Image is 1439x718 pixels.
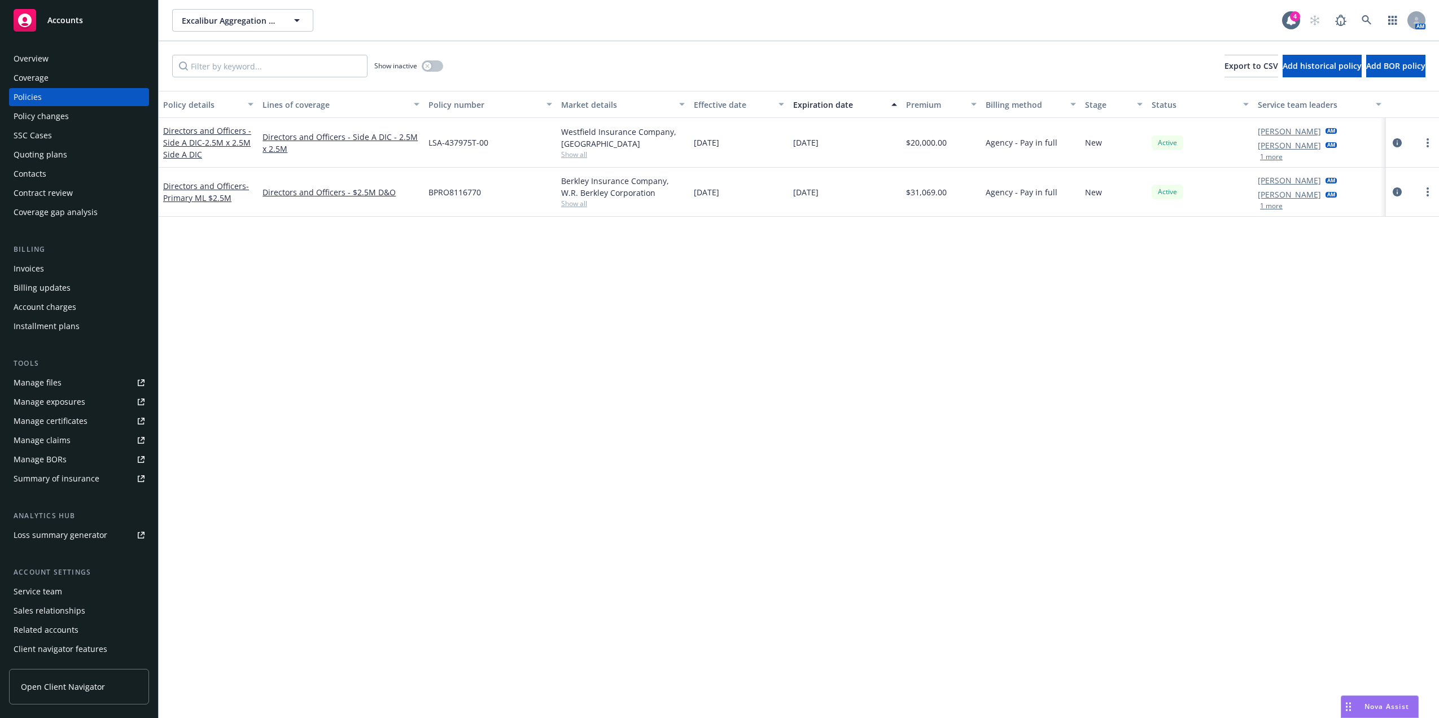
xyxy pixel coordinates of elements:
span: Active [1156,138,1179,148]
a: Manage certificates [9,412,149,430]
div: Summary of insurance [14,470,99,488]
button: 1 more [1260,154,1283,160]
div: Manage BORs [14,450,67,469]
a: [PERSON_NAME] [1258,189,1321,200]
div: Client access [14,659,63,677]
div: Policy changes [14,107,69,125]
span: Show all [561,150,685,159]
span: Nova Assist [1364,702,1409,711]
span: Manage exposures [9,393,149,411]
button: Market details [557,91,689,118]
span: Agency - Pay in full [986,137,1057,148]
button: Expiration date [789,91,902,118]
a: Quoting plans [9,146,149,164]
div: Invoices [14,260,44,278]
div: Installment plans [14,317,80,335]
a: Client navigator features [9,640,149,658]
div: Coverage gap analysis [14,203,98,221]
div: SSC Cases [14,126,52,145]
a: circleInformation [1390,136,1404,150]
div: Berkley Insurance Company, W.R. Berkley Corporation [561,175,685,199]
button: Premium [902,91,981,118]
button: Policy number [424,91,557,118]
a: Related accounts [9,621,149,639]
div: Billing updates [14,279,71,297]
div: Sales relationships [14,602,85,620]
a: Loss summary generator [9,526,149,544]
a: Directors and Officers - $2.5M D&O [263,186,419,198]
div: Manage exposures [14,393,85,411]
span: [DATE] [793,186,819,198]
a: more [1421,185,1434,199]
a: Manage files [9,374,149,392]
a: Directors and Officers [163,181,249,203]
a: [PERSON_NAME] [1258,125,1321,137]
span: Show all [561,199,685,208]
a: Start snowing [1304,9,1326,32]
div: Manage files [14,374,62,392]
button: Excalibur Aggregation L.P. [172,9,313,32]
a: Coverage [9,69,149,87]
input: Filter by keyword... [172,55,368,77]
div: Premium [906,99,964,111]
a: Contract review [9,184,149,202]
div: Account charges [14,298,76,316]
a: Overview [9,50,149,68]
a: Service team [9,583,149,601]
div: Quoting plans [14,146,67,164]
a: Manage BORs [9,450,149,469]
div: Policy details [163,99,241,111]
div: Account settings [9,567,149,578]
div: Manage certificates [14,412,88,430]
a: Manage claims [9,431,149,449]
span: [DATE] [694,137,719,148]
button: 1 more [1260,203,1283,209]
div: Loss summary generator [14,526,107,544]
div: Service team [14,583,62,601]
div: Westfield Insurance Company, [GEOGRAPHIC_DATA] [561,126,685,150]
div: Drag to move [1341,696,1355,717]
button: Lines of coverage [258,91,424,118]
div: Status [1152,99,1236,111]
button: Service team leaders [1253,91,1386,118]
span: BPRO8116770 [428,186,481,198]
a: circleInformation [1390,185,1404,199]
div: Billing method [986,99,1064,111]
span: New [1085,186,1102,198]
div: 4 [1290,11,1300,21]
span: [DATE] [793,137,819,148]
span: New [1085,137,1102,148]
a: Policies [9,88,149,106]
button: Export to CSV [1224,55,1278,77]
span: Export to CSV [1224,60,1278,71]
a: [PERSON_NAME] [1258,174,1321,186]
div: Service team leaders [1258,99,1369,111]
a: Client access [9,659,149,677]
span: Open Client Navigator [21,681,105,693]
a: Directors and Officers - Side A DIC - 2.5M x 2.5M [263,131,419,155]
a: Sales relationships [9,602,149,620]
span: Show inactive [374,61,417,71]
a: Search [1355,9,1378,32]
span: - 2.5M x 2.5M Side A DIC [163,137,251,160]
a: Accounts [9,5,149,36]
div: Policies [14,88,42,106]
a: Installment plans [9,317,149,335]
div: Client navigator features [14,640,107,658]
div: Stage [1085,99,1130,111]
a: Summary of insurance [9,470,149,488]
div: Overview [14,50,49,68]
span: LSA-437975T-00 [428,137,488,148]
div: Manage claims [14,431,71,449]
a: Report a Bug [1329,9,1352,32]
a: Billing updates [9,279,149,297]
button: Stage [1081,91,1147,118]
span: $20,000.00 [906,137,947,148]
div: Related accounts [14,621,78,639]
button: Effective date [689,91,789,118]
a: Switch app [1381,9,1404,32]
button: Billing method [981,91,1081,118]
a: more [1421,136,1434,150]
a: Directors and Officers - Side A DIC [163,125,251,160]
div: Effective date [694,99,772,111]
